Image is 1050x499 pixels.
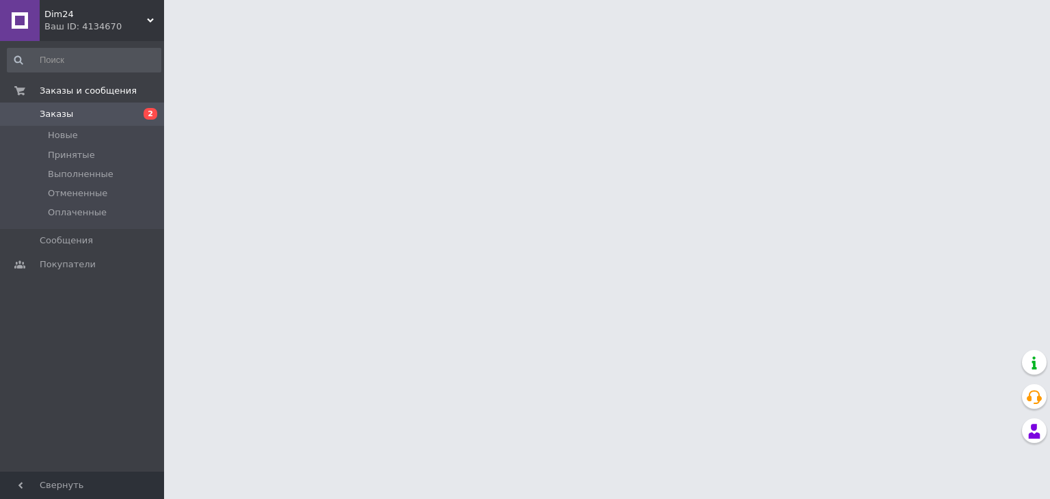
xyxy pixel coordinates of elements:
span: 2 [144,108,157,120]
span: Покупатели [40,258,96,271]
span: Выполненные [48,168,113,180]
div: Ваш ID: 4134670 [44,21,164,33]
span: Заказы и сообщения [40,85,137,97]
span: Новые [48,129,78,141]
span: Принятые [48,149,95,161]
span: Заказы [40,108,73,120]
span: Сообщения [40,234,93,247]
input: Поиск [7,48,161,72]
span: Оплаченные [48,206,107,219]
span: Отмененные [48,187,107,200]
span: Dim24 [44,8,147,21]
